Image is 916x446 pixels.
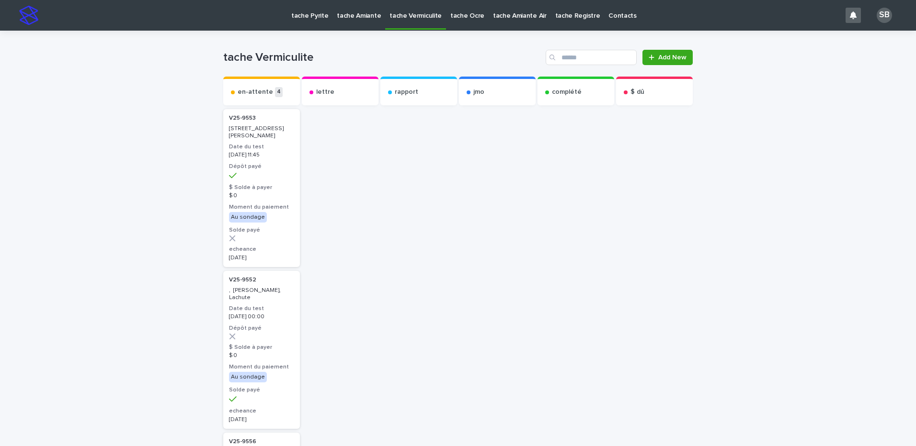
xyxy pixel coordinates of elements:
p: rapport [395,88,418,96]
p: en-attente [238,88,273,96]
h3: Moment du paiement [229,363,294,371]
p: [DATE] 11:45 [229,152,294,158]
h3: Solde payé [229,386,294,394]
h3: echeance [229,407,294,415]
h3: Solde payé [229,226,294,234]
p: V25-9556 [229,438,256,445]
h3: Date du test [229,305,294,312]
span: Add New [658,54,687,61]
p: [DATE] [229,255,294,261]
h3: echeance [229,245,294,253]
p: complété [552,88,582,96]
h3: Date du test [229,143,294,151]
input: Search [546,50,637,65]
h3: $ Solde à payer [229,184,294,191]
a: V25-9552 , [PERSON_NAME], LachuteDate du test[DATE] 00:00Dépôt payé$ Solde à payer$ 0Moment du pa... [223,271,300,429]
h3: $ Solde à payer [229,344,294,351]
p: $ dû [630,88,644,96]
p: jmo [473,88,484,96]
div: Au sondage [229,212,267,223]
p: , [PERSON_NAME], Lachute [229,287,294,301]
p: $ 0 [229,352,294,359]
p: 4 [275,87,283,97]
p: [STREET_ADDRESS][PERSON_NAME] [229,125,294,139]
div: SB [877,8,892,23]
p: $ 0 [229,192,294,199]
p: lettre [316,88,334,96]
p: [DATE] [229,416,294,423]
h3: Moment du paiement [229,203,294,211]
a: V25-9553 [STREET_ADDRESS][PERSON_NAME]Date du test[DATE] 11:45Dépôt payé$ Solde à payer$ 0Moment ... [223,109,300,267]
h3: Dépôt payé [229,324,294,332]
p: [DATE] 00:00 [229,313,294,320]
div: Au sondage [229,372,267,382]
p: V25-9552 [229,277,256,283]
h1: tache Vermiculite [223,51,542,65]
a: Add New [642,50,693,65]
p: V25-9553 [229,115,256,122]
h3: Dépôt payé [229,163,294,170]
img: stacker-logo-s-only.png [19,6,38,25]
